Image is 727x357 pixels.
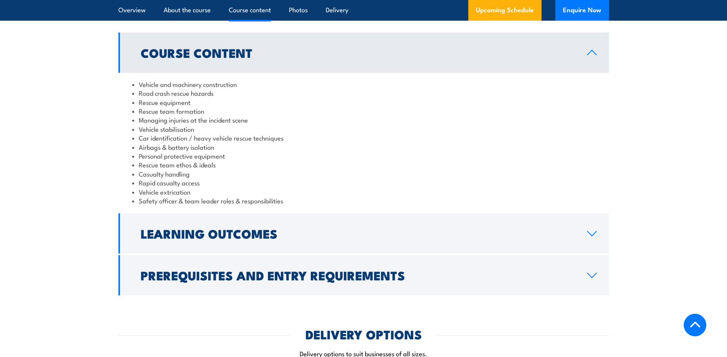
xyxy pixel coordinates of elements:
[132,106,595,115] li: Rescue team formation
[132,142,595,151] li: Airbags & battery isolation
[132,124,595,133] li: Vehicle stabilisation
[141,228,575,239] h2: Learning Outcomes
[141,47,575,58] h2: Course Content
[132,169,595,178] li: Casualty handling
[118,255,609,295] a: Prerequisites and Entry Requirements
[132,80,595,88] li: Vehicle and machinery construction
[132,151,595,160] li: Personal protective equipment
[118,213,609,254] a: Learning Outcomes
[305,329,422,339] h2: DELIVERY OPTIONS
[118,33,609,73] a: Course Content
[132,187,595,196] li: Vehicle extrication
[141,270,575,280] h2: Prerequisites and Entry Requirements
[132,133,595,142] li: Car identification / heavy vehicle rescue techniques
[132,115,595,124] li: Managing injuries at the incident scene
[132,88,595,97] li: Road crash rescue hazards
[132,98,595,106] li: Rescue equipment
[132,160,595,169] li: Rescue team ethos & ideals
[132,178,595,187] li: Rapid casualty access
[132,196,595,205] li: Safety officer & team leader roles & responsibilities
